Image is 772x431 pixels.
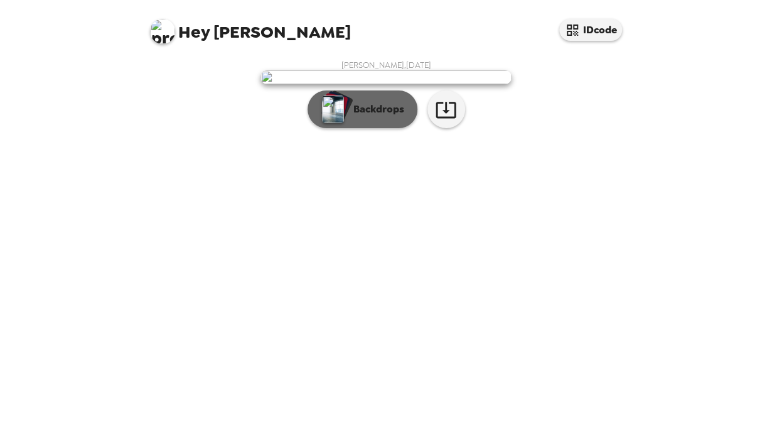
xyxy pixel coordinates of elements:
span: [PERSON_NAME] [150,13,351,41]
button: IDcode [559,19,622,41]
p: Backdrops [347,102,404,117]
button: Backdrops [308,90,417,128]
img: user [260,70,512,84]
img: profile pic [150,19,175,44]
span: Hey [178,21,210,43]
span: [PERSON_NAME] , [DATE] [341,60,431,70]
